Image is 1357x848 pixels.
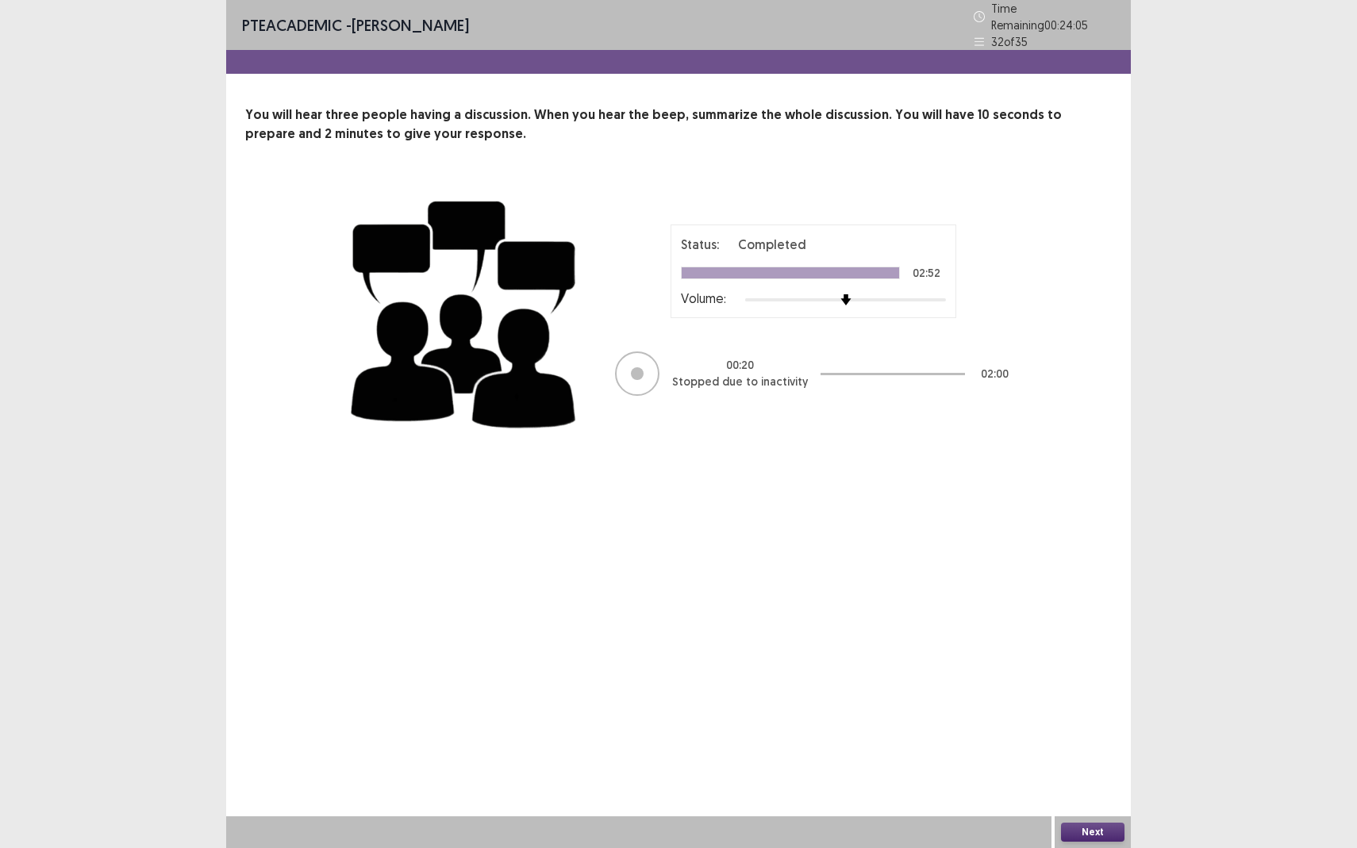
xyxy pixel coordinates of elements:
p: 32 of 35 [991,33,1028,50]
p: 02:52 [913,267,940,278]
img: group-discussion [345,182,583,441]
p: 02 : 00 [981,366,1009,382]
button: Next [1061,823,1124,842]
p: Completed [738,235,806,254]
p: Volume: [681,289,726,308]
p: 00 : 20 [726,357,754,374]
p: - [PERSON_NAME] [242,13,469,37]
p: You will hear three people having a discussion. When you hear the beep, summarize the whole discu... [245,106,1112,144]
span: PTE academic [242,15,342,35]
p: Status: [681,235,719,254]
p: Stopped due to inactivity [672,374,808,390]
img: arrow-thumb [840,294,851,305]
